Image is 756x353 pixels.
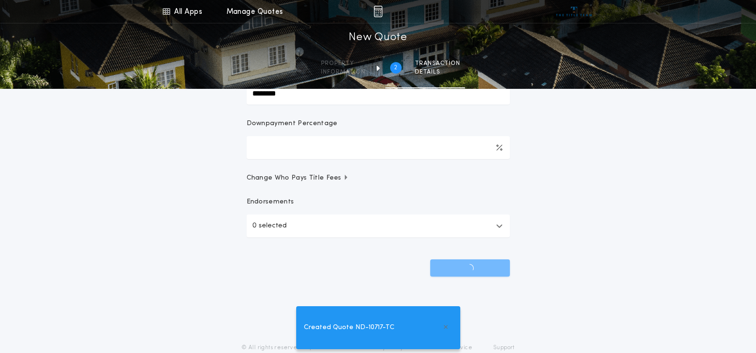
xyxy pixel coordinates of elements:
button: Change Who Pays Title Fees [247,173,510,183]
p: 0 selected [252,220,287,232]
span: Property [321,60,365,67]
button: 0 selected [247,214,510,237]
p: Endorsements [247,197,510,207]
img: vs-icon [556,7,592,16]
span: Change Who Pays Title Fees [247,173,349,183]
h2: 2 [394,64,397,72]
p: Downpayment Percentage [247,119,338,128]
span: information [321,68,365,76]
input: New Loan Amount [247,82,510,105]
span: details [415,68,460,76]
img: img [373,6,383,17]
span: Created Quote ND-10717-TC [304,322,394,333]
input: Downpayment Percentage [247,136,510,159]
span: Transaction [415,60,460,67]
h1: New Quote [349,30,407,45]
